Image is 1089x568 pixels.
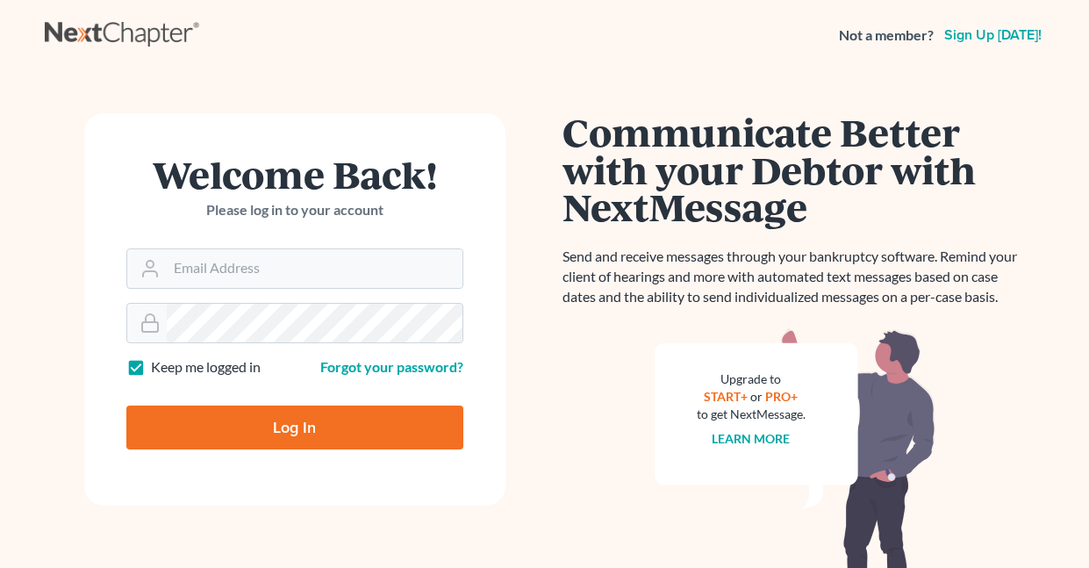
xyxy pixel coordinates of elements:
div: to get NextMessage. [697,406,806,423]
input: Email Address [167,249,462,288]
p: Send and receive messages through your bankruptcy software. Remind your client of hearings and mo... [562,247,1028,307]
a: Sign up [DATE]! [941,28,1045,42]
label: Keep me logged in [151,357,261,377]
input: Log In [126,406,463,449]
p: Please log in to your account [126,200,463,220]
a: Forgot your password? [320,358,463,375]
h1: Communicate Better with your Debtor with NextMessage [562,113,1028,226]
span: or [750,389,763,404]
h1: Welcome Back! [126,155,463,193]
strong: Not a member? [839,25,934,46]
a: START+ [704,389,748,404]
a: PRO+ [765,389,798,404]
a: Learn more [712,431,790,446]
div: Upgrade to [697,370,806,388]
